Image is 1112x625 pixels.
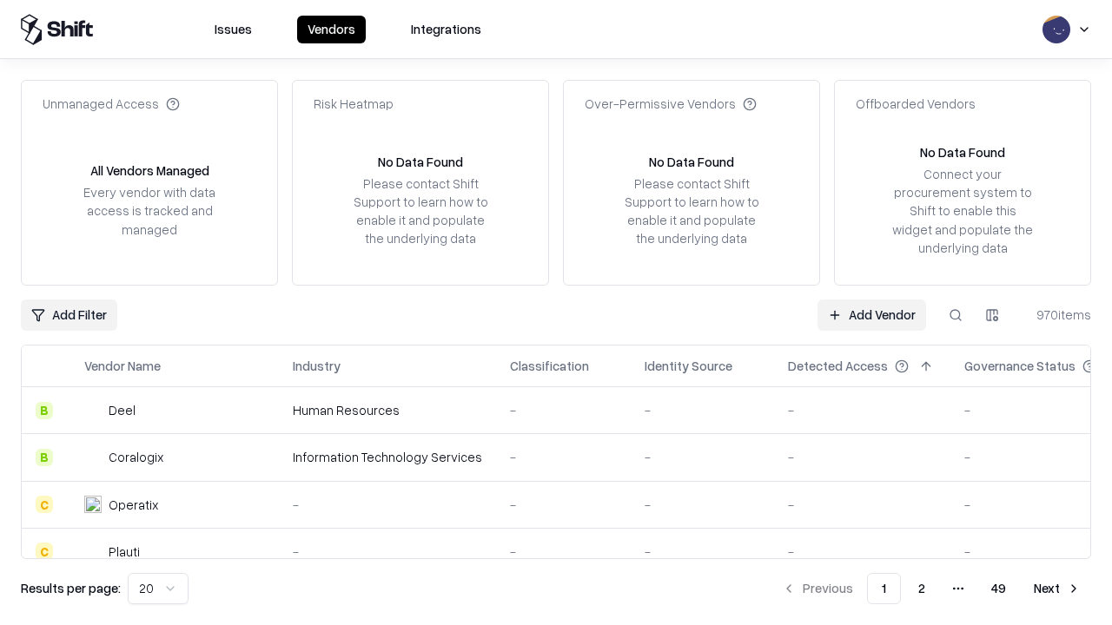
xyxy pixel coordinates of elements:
img: Operatix [84,496,102,513]
div: Offboarded Vendors [856,95,976,113]
button: Vendors [297,16,366,43]
button: 49 [977,573,1020,604]
nav: pagination [771,573,1091,604]
button: Issues [204,16,262,43]
div: Information Technology Services [293,448,482,466]
div: - [510,448,617,466]
button: Add Filter [21,299,117,331]
div: 970 items [1022,306,1091,324]
div: - [510,401,617,419]
div: - [645,401,760,419]
div: - [788,496,937,514]
button: 1 [867,573,901,604]
img: Coralogix [84,449,102,466]
div: Please contact Shift Support to learn how to enable it and populate the underlying data [348,174,493,248]
div: Detected Access [788,357,888,375]
div: - [788,448,937,466]
div: Industry [293,357,341,375]
div: Every vendor with data access is tracked and managed [77,183,222,238]
div: C [36,496,53,513]
div: B [36,449,53,466]
div: Please contact Shift Support to learn how to enable it and populate the underlying data [619,174,764,248]
p: Results per page: [21,579,121,597]
div: - [788,543,937,561]
div: - [645,448,760,466]
div: Connect your procurement system to Shift to enable this widget and populate the underlying data [890,165,1035,257]
a: Add Vendor [817,299,926,331]
div: Identity Source [645,357,732,375]
div: Deel [109,401,136,419]
div: - [293,543,482,561]
img: Deel [84,402,102,419]
div: Human Resources [293,401,482,419]
div: - [510,496,617,514]
div: No Data Found [920,143,1005,161]
div: C [36,543,53,560]
div: Plauti [109,543,140,561]
div: Classification [510,357,589,375]
div: - [645,496,760,514]
div: No Data Found [378,153,463,171]
div: Unmanaged Access [43,95,180,113]
div: Governance Status [964,357,1076,375]
div: Coralogix [109,448,163,466]
div: Operatix [109,496,158,514]
div: No Data Found [649,153,734,171]
div: B [36,402,53,419]
div: All Vendors Managed [90,161,209,180]
button: Next [1023,573,1091,604]
div: - [788,401,937,419]
div: - [510,543,617,561]
img: Plauti [84,543,102,560]
button: 2 [904,573,939,604]
div: - [293,496,482,514]
div: Over-Permissive Vendors [585,95,757,113]
div: Risk Heatmap [314,95,394,113]
div: Vendor Name [84,357,161,375]
button: Integrations [400,16,492,43]
div: - [645,543,760,561]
